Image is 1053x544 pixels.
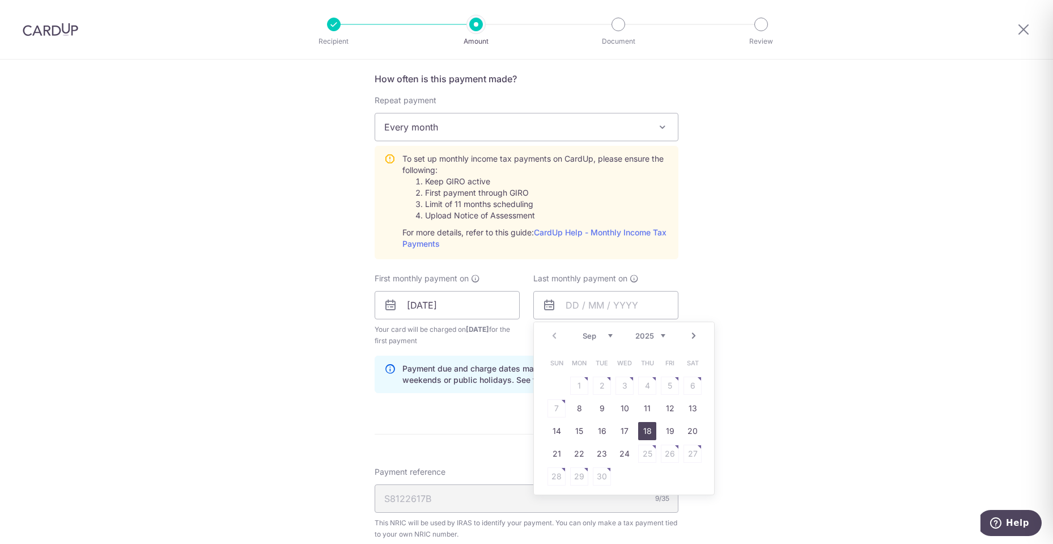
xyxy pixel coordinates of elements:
span: Monday [570,354,588,372]
a: 15 [570,422,588,440]
div: 9/35 [655,493,669,504]
a: 12 [661,399,679,418]
a: 19 [661,422,679,440]
span: First monthly payment on [375,273,469,284]
div: This NRIC will be used by IRAS to identify your payment. You can only make a tax payment tied to ... [375,517,678,540]
span: Thursday [638,354,656,372]
p: Amount [434,36,518,47]
input: DD / MM / YYYY [533,291,678,319]
p: Document [576,36,660,47]
a: 10 [615,399,634,418]
iframe: Opens a widget where you can find more information [980,510,1042,538]
li: Keep GIRO active [425,176,669,187]
img: CardUp [23,23,78,36]
span: Wednesday [615,354,634,372]
a: 21 [547,445,566,463]
span: [DATE] [466,325,489,334]
li: Limit of 11 months scheduling [425,199,669,210]
span: Your card will be charged on [375,324,520,347]
a: CardUp Help - Monthly Income Tax Payments [402,227,666,248]
p: Recipient [292,36,376,47]
a: 17 [615,422,634,440]
a: 24 [615,445,634,463]
li: First payment through GIRO [425,187,669,199]
span: Last monthly payment on [533,273,627,284]
span: Every month [375,113,678,141]
input: DD / MM / YYYY [375,291,520,319]
h5: How often is this payment made? [375,72,678,86]
a: 9 [593,399,611,418]
label: Repeat payment [375,95,436,106]
a: 18 [638,422,656,440]
a: 16 [593,422,611,440]
a: 11 [638,399,656,418]
a: 23 [593,445,611,463]
div: To set up monthly income tax payments on CardUp, please ensure the following: For more details, r... [402,153,669,250]
a: 13 [683,399,702,418]
span: Payment reference [375,466,445,478]
span: Saturday [683,354,702,372]
a: 20 [683,422,702,440]
a: Next [687,329,700,343]
a: 14 [547,422,566,440]
a: 22 [570,445,588,463]
p: Payment due and charge dates may be adjusted if it falls on weekends or public holidays. See fina... [402,363,669,386]
li: Upload Notice of Assessment [425,210,669,221]
a: 8 [570,399,588,418]
span: Friday [661,354,679,372]
span: Every month [375,113,678,141]
span: Sunday [547,354,566,372]
span: Tuesday [593,354,611,372]
p: Review [719,36,803,47]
